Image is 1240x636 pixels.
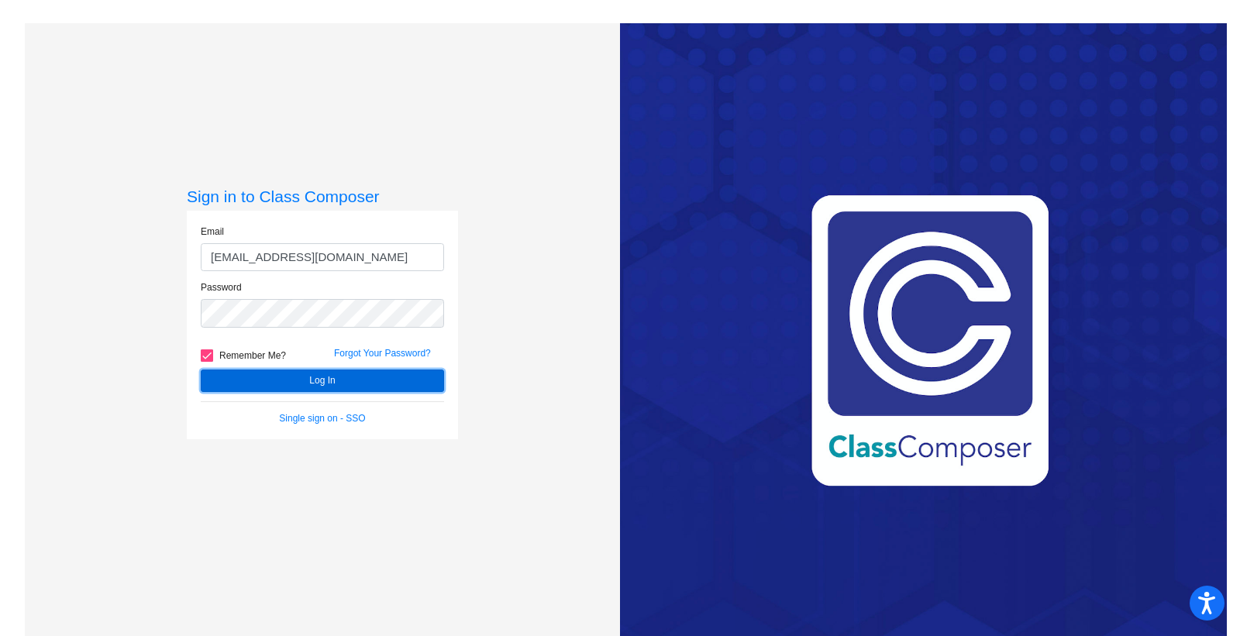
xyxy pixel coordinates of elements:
a: Single sign on - SSO [279,413,365,424]
a: Forgot Your Password? [334,348,431,359]
h3: Sign in to Class Composer [187,187,458,206]
label: Email [201,225,224,239]
span: Remember Me? [219,346,286,365]
label: Password [201,280,242,294]
button: Log In [201,370,444,392]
